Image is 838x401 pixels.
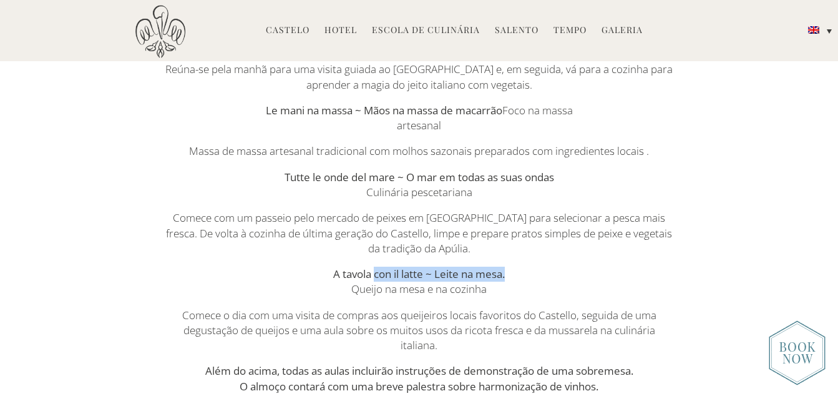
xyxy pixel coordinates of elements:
[372,24,480,38] a: Escola de Culinária
[324,24,357,38] a: Hotel
[205,364,633,378] strong: Além do acima, todas as aulas incluirão instruções de demonstração de uma sobremesa.
[164,308,674,354] p: Comece o dia com uma visita de compras aos queijeiros locais favoritos do Castello, seguida de um...
[135,5,185,58] img: Castello di Ugento
[495,24,538,38] a: Salento
[808,26,819,34] img: Inglês
[164,267,674,297] p: Queijo na mesa e na cozinha
[164,144,674,159] p: Massa de massa artesanal tradicional com molhos sazonais preparados com ingredientes locais .
[164,210,674,256] p: Comece com um passeio pelo mercado de peixes em [GEOGRAPHIC_DATA] para selecionar a pesca mais fr...
[240,379,598,394] strong: O almoço contará com uma breve palestra sobre harmonização de vinhos.
[164,103,674,134] p: Foco na massa artesanal
[602,24,643,38] a: Galeria
[285,170,554,184] strong: Tutte le onde del mare ~ O mar em todas as suas ondas
[333,267,505,281] strong: A tavola con il latte ~ Leite na mesa.
[553,24,587,38] a: Tempo
[266,24,309,38] a: Castelo
[164,170,674,200] p: Culinária pescetariana
[769,320,826,385] img: new-booknow.png
[266,103,502,117] strong: Le mani na massa ~ Mãos na massa de macarrão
